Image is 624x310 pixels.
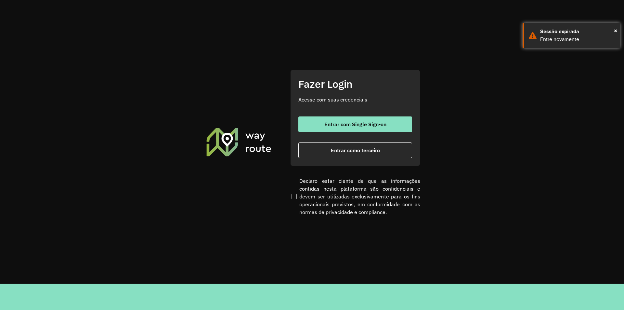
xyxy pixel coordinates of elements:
[614,26,617,35] span: ×
[290,177,420,216] label: Declaro estar ciente de que as informações contidas nesta plataforma são confidenciais e devem se...
[540,28,615,35] div: Sessão expirada
[614,26,617,35] button: Close
[324,122,386,127] span: Entrar com Single Sign-on
[298,142,412,158] button: button
[331,148,380,153] span: Entrar como terceiro
[298,116,412,132] button: button
[540,35,615,43] div: Entre novamente
[298,78,412,90] h2: Fazer Login
[205,127,272,157] img: Roteirizador AmbevTech
[298,96,412,103] p: Acesse com suas credenciais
